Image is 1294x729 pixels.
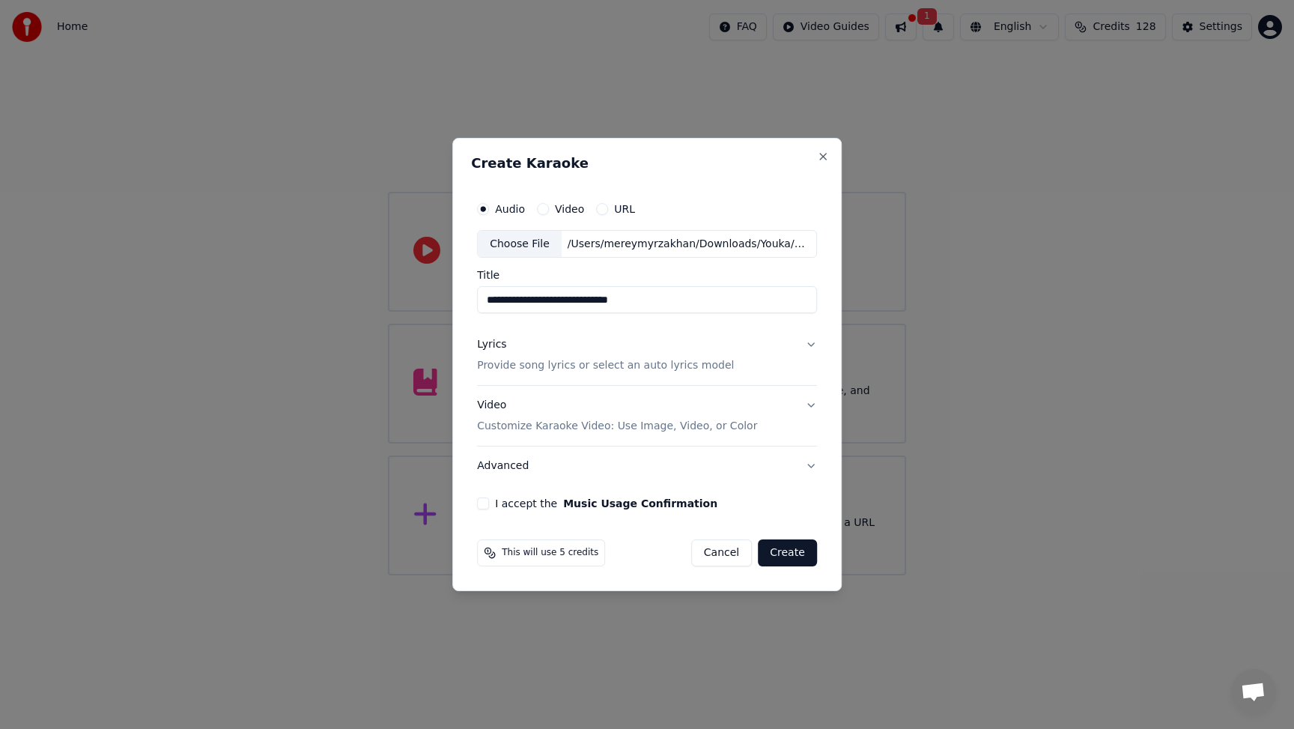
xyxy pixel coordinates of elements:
button: Cancel [691,539,752,566]
label: URL [614,204,635,214]
button: Create [758,539,817,566]
p: Customize Karaoke Video: Use Image, Video, or Color [477,419,757,434]
label: Title [477,270,817,281]
label: Audio [495,204,525,214]
button: I accept the [563,498,717,509]
button: VideoCustomize Karaoke Video: Use Image, Video, or Color [477,387,817,447]
button: LyricsProvide song lyrics or select an auto lyrics model [477,326,817,386]
div: Lyrics [477,338,506,353]
button: Advanced [477,447,817,486]
p: Provide song lyrics or select an auto lyrics model [477,359,734,374]
div: Choose File [478,231,562,258]
h2: Create Karaoke [471,157,823,170]
div: Video [477,399,757,435]
div: /Users/mereymyrzakhan/Downloads/Youka/61ad929048bd507cd7ddea83148865b0.mp3 [562,237,816,252]
label: Video [555,204,584,214]
span: This will use 5 credits [502,547,598,559]
label: I accept the [495,498,717,509]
